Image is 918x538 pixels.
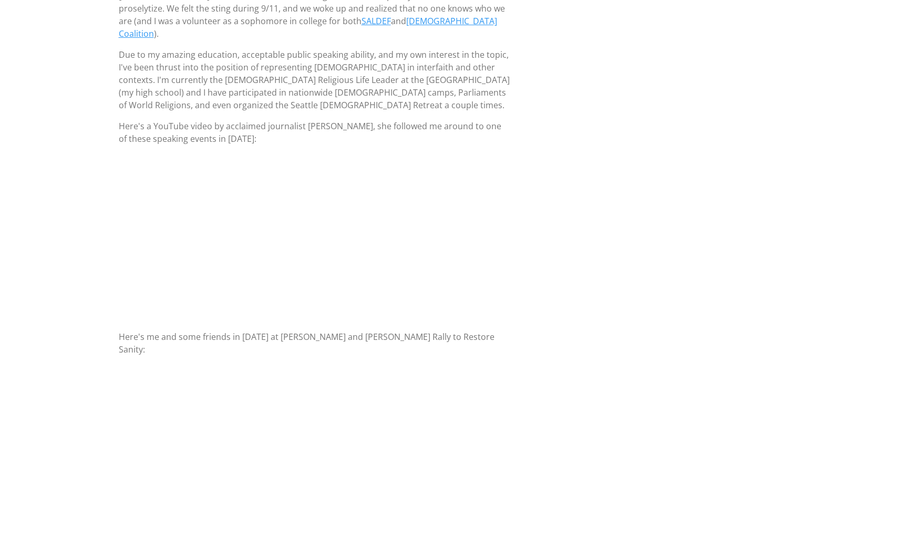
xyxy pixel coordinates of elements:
iframe: YouTube video player [119,153,413,319]
p: Here's a YouTube video by acclaimed journalist [PERSON_NAME], she followed me around to one of th... [119,120,511,145]
p: Here's me and some friends in [DATE] at [PERSON_NAME] and [PERSON_NAME] Rally to Restore Sanity: [119,330,511,356]
a: SALDEF [362,15,391,27]
iframe: YouTube video player [119,364,413,530]
a: [DEMOGRAPHIC_DATA] Coalition [119,15,497,39]
p: Due to my amazing education, acceptable public speaking ability, and my own interest in the topic... [119,48,511,111]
